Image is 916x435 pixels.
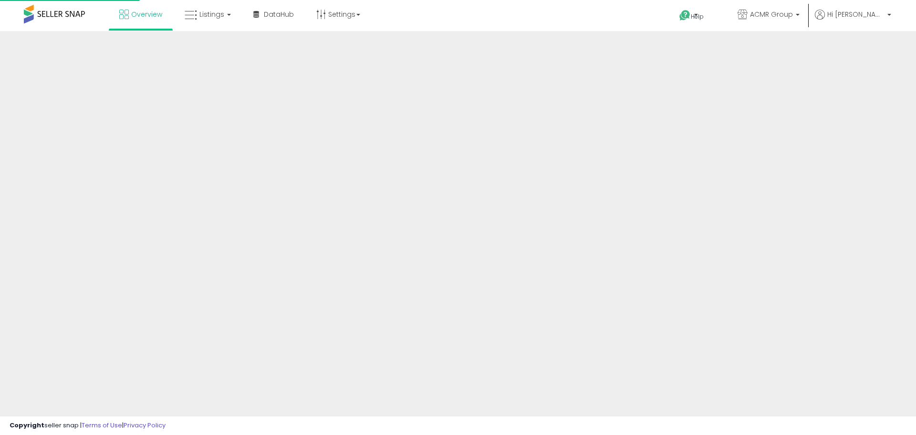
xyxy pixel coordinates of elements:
[827,10,885,19] span: Hi [PERSON_NAME]
[199,10,224,19] span: Listings
[815,10,891,31] a: Hi [PERSON_NAME]
[82,421,122,430] a: Terms of Use
[691,12,704,21] span: Help
[131,10,162,19] span: Overview
[10,421,44,430] strong: Copyright
[750,10,793,19] span: ACMR Group
[124,421,166,430] a: Privacy Policy
[679,10,691,21] i: Get Help
[672,2,722,31] a: Help
[10,421,166,430] div: seller snap | |
[264,10,294,19] span: DataHub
